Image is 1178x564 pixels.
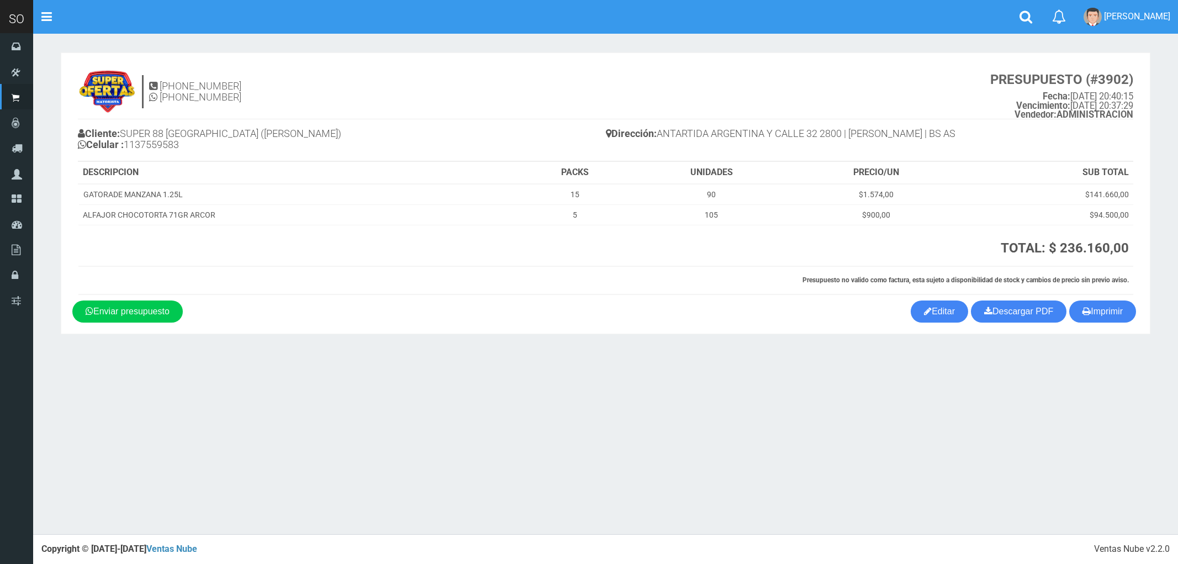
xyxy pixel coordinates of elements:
b: Cliente: [78,128,120,139]
span: Enviar presupuesto [93,307,170,316]
strong: Vencimiento: [1016,101,1070,111]
h4: ANTARTIDA ARGENTINA Y CALLE 32 2800 | [PERSON_NAME] | BS AS [606,125,1134,145]
th: DESCRIPCION [78,162,518,184]
img: User Image [1084,8,1102,26]
th: PRECIO/UN [791,162,962,184]
strong: Vendedor: [1015,109,1056,120]
th: SUB TOTAL [962,162,1133,184]
a: Editar [911,301,968,323]
h4: SUPER 88 [GEOGRAPHIC_DATA] ([PERSON_NAME]) 1137559583 [78,125,606,156]
strong: PRESUPUESTO (#3902) [990,72,1133,87]
td: $141.660,00 [962,184,1133,205]
td: 5 [518,205,631,225]
strong: TOTAL: $ 236.160,00 [1001,240,1129,256]
td: GATORADE MANZANA 1.25L [78,184,518,205]
td: $1.574,00 [791,184,962,205]
strong: Presupuesto no valido como factura, esta sujeto a disponibilidad de stock y cambios de precio sin... [802,276,1129,284]
th: PACKS [518,162,631,184]
td: $94.500,00 [962,205,1133,225]
td: 105 [632,205,791,225]
td: ALFAJOR CHOCOTORTA 71GR ARCOR [78,205,518,225]
b: Celular : [78,139,124,150]
a: Ventas Nube [146,544,197,554]
td: 15 [518,184,631,205]
img: 9k= [78,70,136,114]
button: Imprimir [1069,301,1136,323]
td: $900,00 [791,205,962,225]
strong: Fecha: [1043,91,1070,102]
a: Descargar PDF [971,301,1066,323]
th: UNIDADES [632,162,791,184]
td: 90 [632,184,791,205]
h4: [PHONE_NUMBER] [PHONE_NUMBER] [149,81,241,103]
small: [DATE] 20:40:15 [DATE] 20:37:29 [990,72,1133,120]
span: [PERSON_NAME] [1104,11,1170,22]
div: Ventas Nube v2.2.0 [1094,543,1170,556]
b: Dirección: [606,128,657,139]
strong: Copyright © [DATE]-[DATE] [41,544,197,554]
a: Enviar presupuesto [72,301,183,323]
b: ADMINISTRACION [1015,109,1133,120]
